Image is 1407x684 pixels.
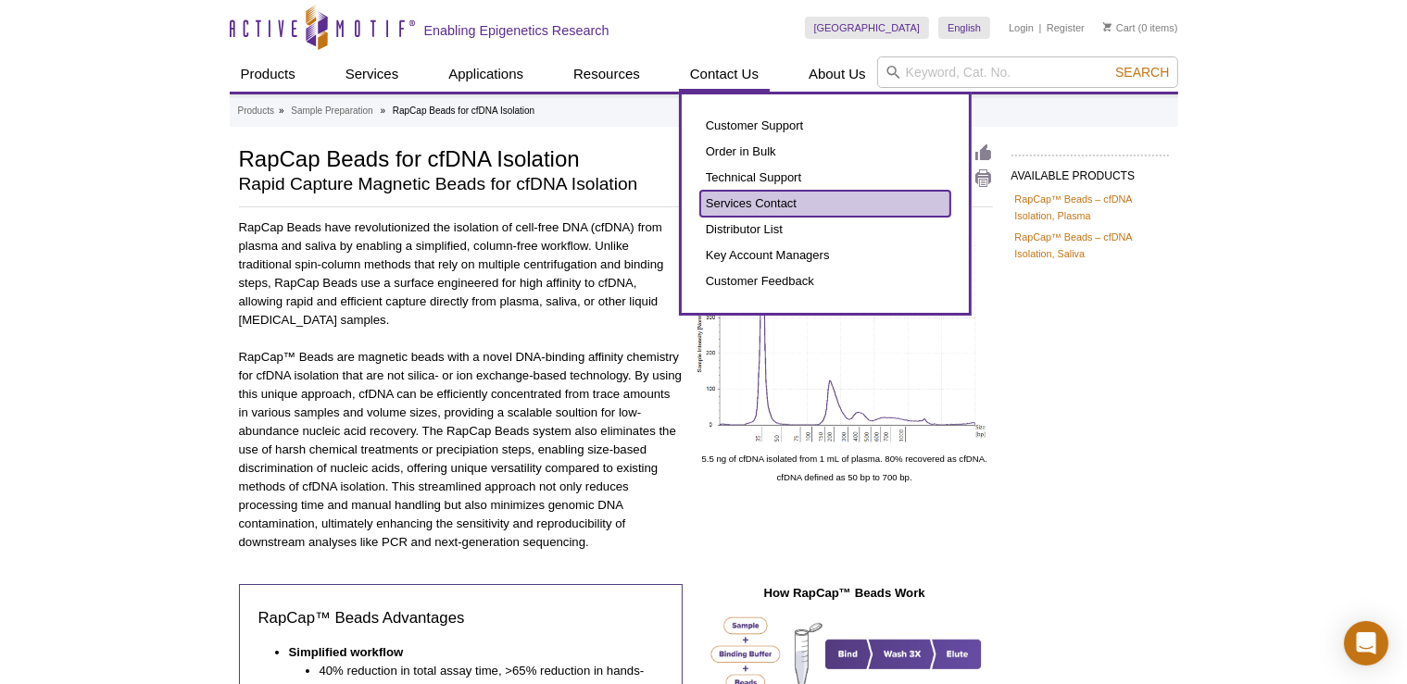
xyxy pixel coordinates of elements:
[258,607,663,629] h3: RapCap™ Beads Advantages
[1103,21,1136,34] a: Cart
[700,243,950,268] a: Key Account Managers
[700,165,950,191] a: Technical Support
[279,106,284,116] li: »
[238,103,274,119] a: Products
[291,103,372,119] a: Sample Preparation
[239,348,683,552] p: RapCap™ Beads are magnetic beads with a novel DNA-binding affinity chemistry for cfDNA isolation ...
[679,56,770,92] a: Contact Us
[230,56,307,92] a: Products
[1047,21,1085,34] a: Register
[700,268,950,294] a: Customer Feedback
[1115,65,1169,80] span: Search
[239,176,905,193] h2: Rapid Capture Magnetic Beads for cfDNA Isolation
[424,22,609,39] h2: Enabling Epigenetics Research
[380,106,385,116] li: »
[764,586,925,600] strong: How RapCap™ Beads Work
[938,17,990,39] a: English
[334,56,410,92] a: Services
[393,106,534,116] li: RapCap Beads for cfDNA Isolation
[437,56,534,92] a: Applications
[798,56,877,92] a: About Us
[697,450,993,487] p: 5.5 ng of cfDNA isolated from 1 mL of plasma. 80% recovered as cfDNA. cfDNA defined as 50 bp to 7...
[1344,621,1388,665] div: Open Intercom Messenger
[239,218,683,330] p: RapCap Beads have revolutionized the isolation of cell‐free DNA (cfDNA) from plasma and saliva by...
[1103,22,1112,31] img: Your Cart
[877,56,1178,88] input: Keyword, Cat. No.
[1011,155,1169,188] h2: AVAILABLE PRODUCTS
[1015,191,1165,224] a: RapCap™ Beads – cfDNA Isolation, Plasma
[700,139,950,165] a: Order in Bulk
[1015,229,1165,262] a: RapCap™ Beads – cfDNA Isolation, Saliva
[700,191,950,217] a: Services Contact
[289,645,404,659] strong: Simplified workflow
[1103,17,1178,39] li: (0 items)
[1009,21,1034,34] a: Login
[1039,17,1042,39] li: |
[697,237,993,443] img: RapCap Data
[700,217,950,243] a: Distributor List
[562,56,651,92] a: Resources
[700,113,950,139] a: Customer Support
[805,17,930,39] a: [GEOGRAPHIC_DATA]
[1110,64,1175,81] button: Search
[239,143,905,171] h1: RapCap Beads for cfDNA Isolation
